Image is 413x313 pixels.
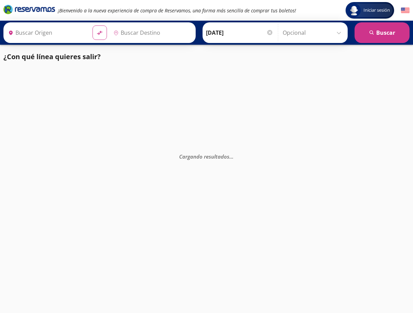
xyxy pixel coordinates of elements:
input: Opcional [283,24,344,41]
input: Elegir Fecha [206,24,273,41]
a: Brand Logo [3,4,55,17]
button: Buscar [355,22,410,43]
span: . [231,153,232,160]
i: Brand Logo [3,4,55,14]
em: ¡Bienvenido a la nueva experiencia de compra de Reservamos, una forma más sencilla de comprar tus... [58,7,296,14]
button: English [401,6,410,15]
em: Cargando resultados [179,153,233,160]
input: Buscar Origen [6,24,87,41]
span: Iniciar sesión [361,7,393,14]
input: Buscar Destino [111,24,192,41]
span: . [229,153,231,160]
span: . [232,153,233,160]
p: ¿Con qué línea quieres salir? [3,52,101,62]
